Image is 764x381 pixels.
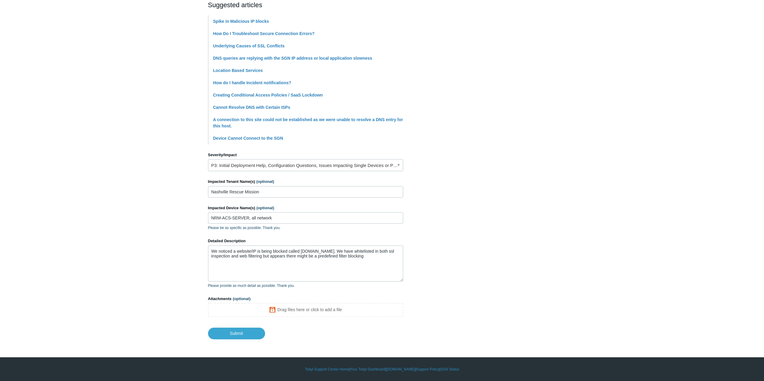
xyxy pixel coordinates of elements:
a: SGN Status [440,367,459,372]
label: Detailed Description [208,238,403,244]
a: DNS queries are replying with the SGN IP address or local application slowness [213,56,372,61]
a: Creating Conditional Access Policies / SaaS Lockdown [213,93,323,97]
a: Todyl Support Center Home [305,367,349,372]
input: Submit [208,328,265,339]
a: Support Policy [416,367,439,372]
span: (optional) [233,296,250,301]
a: How Do I Troubleshoot Secure Connection Errors? [213,31,315,36]
a: [DOMAIN_NAME] [386,367,415,372]
a: Cannot Resolve DNS with Certain ISPs [213,105,291,110]
a: Spike in Malicious IP blocks [213,19,269,24]
a: P3: Initial Deployment Help, Configuration Questions, Issues Impacting Single Devices or Past Out... [208,159,403,171]
a: A connection to this site could not be established as we were unable to resolve a DNS entry for t... [213,117,403,128]
label: Impacted Device Name(s) [208,205,403,211]
a: Your Todyl Dashboard [350,367,385,372]
a: Device Cannot Connect to the SGN [213,136,283,141]
a: Location Based Services [213,68,263,73]
p: Please provide as much detail as possible. Thank you. [208,283,403,288]
label: Impacted Tenant Name(s) [208,179,403,185]
a: How do I handle Incident notifications? [213,80,291,85]
a: Underlying Causes of SSL Conflicts [213,43,285,48]
label: Severity/Impact [208,152,403,158]
div: | | | | [208,367,556,372]
span: (optional) [256,179,274,184]
label: Attachments [208,296,403,302]
span: (optional) [256,206,274,210]
p: Please be as specific as possible. Thank you. [208,225,403,231]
